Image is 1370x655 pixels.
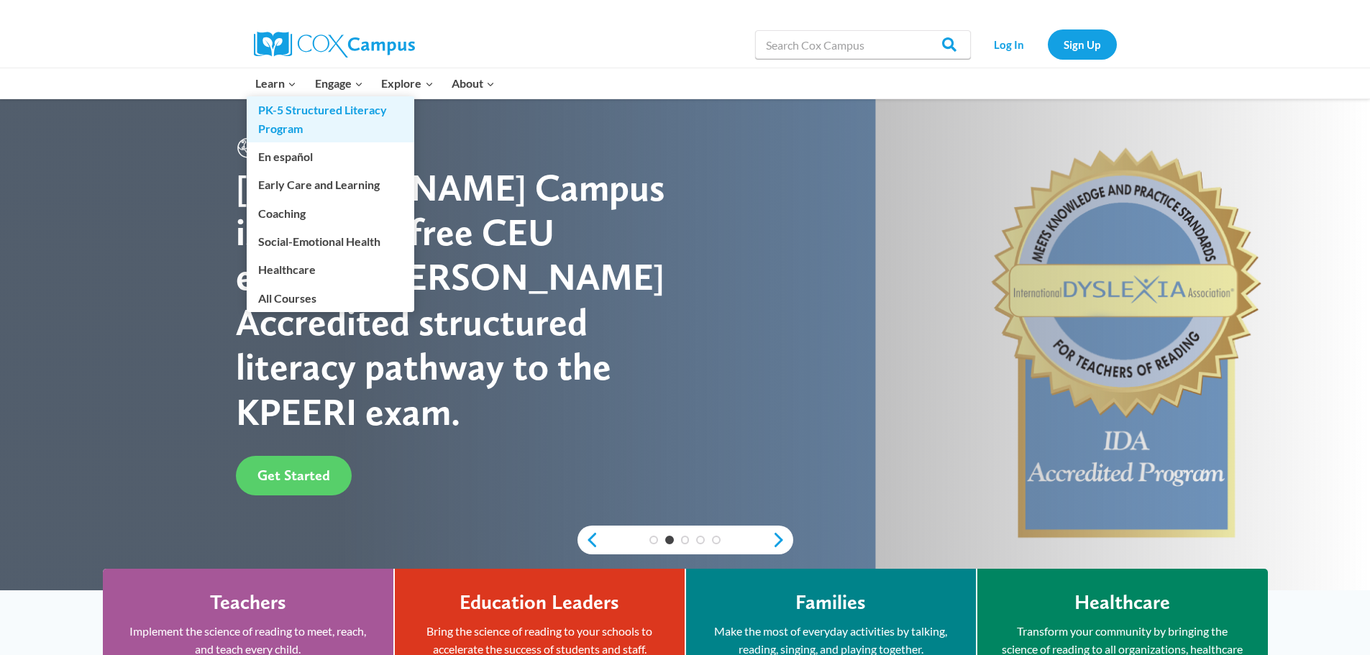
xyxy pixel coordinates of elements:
a: All Courses [247,284,414,311]
h4: Education Leaders [460,590,619,615]
a: PK-5 Structured Literacy Program [247,96,414,142]
a: 5 [712,536,721,544]
a: En español [247,143,414,170]
a: Coaching [247,199,414,226]
a: previous [577,531,599,549]
input: Search Cox Campus [755,30,971,59]
nav: Secondary Navigation [978,29,1117,59]
button: Child menu of Explore [373,68,443,99]
h4: Families [795,590,866,615]
img: Cox Campus [254,32,415,58]
a: Early Care and Learning [247,171,414,198]
a: Healthcare [247,256,414,283]
div: content slider buttons [577,526,793,554]
button: Child menu of Learn [247,68,306,99]
a: Log In [978,29,1041,59]
a: Social-Emotional Health [247,228,414,255]
a: 3 [681,536,690,544]
button: Child menu of About [442,68,504,99]
h4: Teachers [210,590,286,615]
button: Child menu of Engage [306,68,373,99]
span: Get Started [257,467,330,484]
nav: Primary Navigation [247,68,504,99]
a: 4 [696,536,705,544]
a: 1 [649,536,658,544]
div: [PERSON_NAME] Campus is the only free CEU earning, [PERSON_NAME] Accredited structured literacy p... [236,165,685,434]
a: Sign Up [1048,29,1117,59]
a: Get Started [236,456,352,495]
h4: Healthcare [1074,590,1170,615]
a: next [772,531,793,549]
a: 2 [665,536,674,544]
